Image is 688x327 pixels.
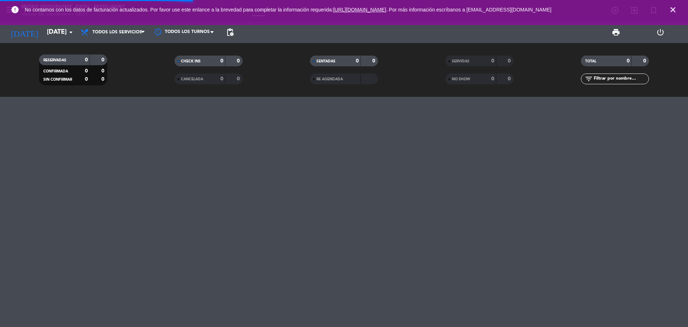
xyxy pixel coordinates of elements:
[356,58,359,63] strong: 0
[181,77,203,81] span: CANCELADA
[181,60,201,63] span: CHECK INS
[508,58,512,63] strong: 0
[43,70,68,73] span: CONFIRMADA
[220,76,223,81] strong: 0
[220,58,223,63] strong: 0
[593,75,649,83] input: Filtrar por nombre...
[508,76,512,81] strong: 0
[85,68,88,74] strong: 0
[612,28,620,37] span: print
[333,7,386,13] a: [URL][DOMAIN_NAME]
[101,57,106,62] strong: 0
[43,78,72,81] span: SIN CONFIRMAR
[491,76,494,81] strong: 0
[452,77,470,81] span: NO SHOW
[67,28,75,37] i: arrow_drop_down
[386,7,551,13] a: . Por más información escríbanos a [EMAIL_ADDRESS][DOMAIN_NAME]
[643,58,648,63] strong: 0
[85,77,88,82] strong: 0
[656,28,665,37] i: power_settings_new
[101,77,106,82] strong: 0
[584,75,593,83] i: filter_list
[585,60,596,63] span: TOTAL
[226,28,234,37] span: pending_actions
[491,58,494,63] strong: 0
[372,58,377,63] strong: 0
[43,58,66,62] span: RESERVADAS
[237,58,241,63] strong: 0
[237,76,241,81] strong: 0
[25,7,551,13] span: No contamos con los datos de facturación actualizados. Por favor use este enlance a la brevedad p...
[101,68,106,74] strong: 0
[5,24,43,40] i: [DATE]
[316,60,335,63] span: SENTADAS
[316,77,343,81] span: RE AGENDADA
[669,5,677,14] i: close
[11,5,19,14] i: error
[85,57,88,62] strong: 0
[452,60,469,63] span: SERVIDAS
[92,30,142,35] span: Todos los servicios
[627,58,630,63] strong: 0
[638,22,683,43] div: LOG OUT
